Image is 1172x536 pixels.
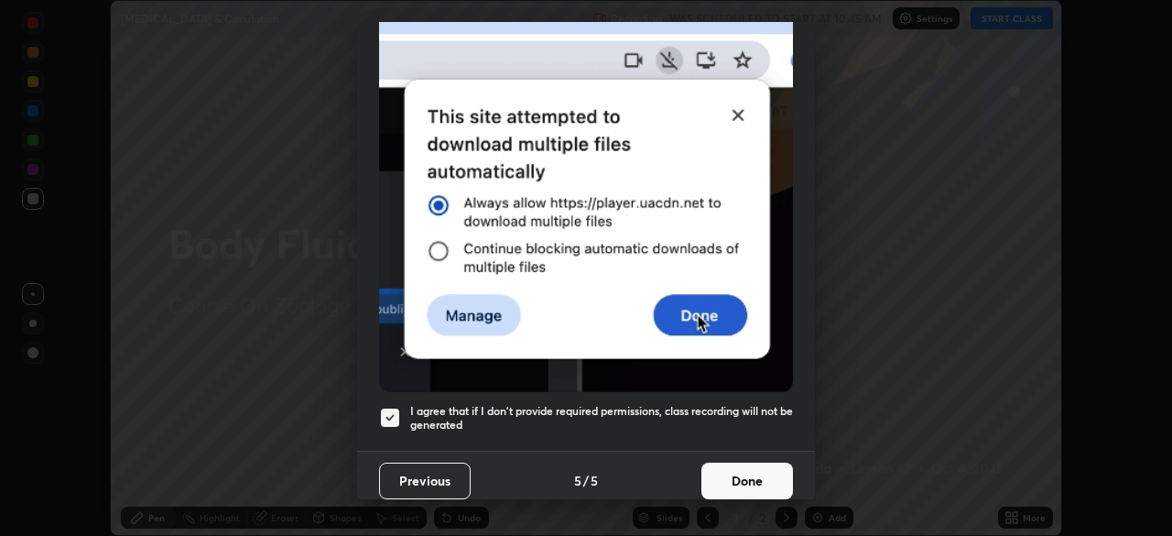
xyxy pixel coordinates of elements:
[574,471,581,490] h4: 5
[410,404,793,432] h5: I agree that if I don't provide required permissions, class recording will not be generated
[591,471,598,490] h4: 5
[379,463,471,499] button: Previous
[583,471,589,490] h4: /
[701,463,793,499] button: Done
